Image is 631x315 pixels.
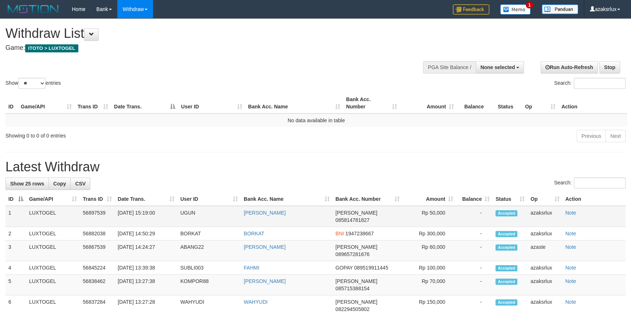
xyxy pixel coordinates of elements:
td: No data available in table [5,113,627,127]
th: User ID: activate to sort column ascending [178,93,245,113]
a: Previous [577,130,606,142]
th: Balance: activate to sort column ascending [456,192,493,206]
td: [DATE] 14:24:27 [115,240,177,261]
td: [DATE] 13:27:38 [115,275,177,295]
div: PGA Site Balance / [423,61,475,73]
a: Note [565,278,576,284]
span: None selected [481,64,515,70]
td: [DATE] 14:50:29 [115,227,177,240]
th: Action [559,93,627,113]
td: - [456,275,493,295]
span: Accepted [495,210,517,216]
td: LUXTOGEL [26,227,80,240]
a: CSV [70,178,90,190]
span: [PERSON_NAME] [336,210,377,216]
th: Status [495,93,522,113]
h1: Latest Withdraw [5,160,626,174]
th: Bank Acc. Name: activate to sort column ascending [241,192,333,206]
td: BORKAT [177,227,241,240]
span: Show 25 rows [10,181,44,187]
th: Op: activate to sort column ascending [522,93,559,113]
td: azaksrlux [528,227,562,240]
span: [PERSON_NAME] [336,278,377,284]
span: Copy [53,181,66,187]
th: Bank Acc. Number: activate to sort column ascending [343,93,400,113]
div: Showing 0 to 0 of 0 entries [5,129,258,139]
label: Search: [554,178,626,188]
img: MOTION_logo.png [5,4,61,15]
img: panduan.png [542,4,578,14]
span: GOPAY [336,265,353,271]
span: [PERSON_NAME] [336,299,377,305]
label: Show entries [5,78,61,89]
td: Rp 300,000 [403,227,456,240]
td: 56882038 [80,227,115,240]
th: Bank Acc. Name: activate to sort column ascending [245,93,343,113]
td: UGUN [177,206,241,227]
th: Amount: activate to sort column ascending [400,93,457,113]
th: Date Trans.: activate to sort column ascending [115,192,177,206]
span: Accepted [495,299,517,306]
a: Copy [48,178,71,190]
td: LUXTOGEL [26,240,80,261]
a: [PERSON_NAME] [244,210,286,216]
th: User ID: activate to sort column ascending [177,192,241,206]
img: Feedback.jpg [453,4,489,15]
td: 4 [5,261,26,275]
span: Copy 1947238667 to clipboard [345,231,374,236]
a: [PERSON_NAME] [244,244,286,250]
td: 2 [5,227,26,240]
td: - [456,206,493,227]
th: ID [5,93,18,113]
a: [PERSON_NAME] [244,278,286,284]
span: Copy 085814781827 to clipboard [336,217,369,223]
th: Balance [457,93,495,113]
a: BORKAT [244,231,264,236]
span: Accepted [495,231,517,237]
td: azaksrlux [528,275,562,295]
a: Note [565,244,576,250]
a: Note [565,299,576,305]
th: Status: activate to sort column ascending [493,192,528,206]
td: Rp 60,000 [403,240,456,261]
td: KOMPOR88 [177,275,241,295]
td: azaksrlux [528,261,562,275]
a: Note [565,231,576,236]
td: - [456,261,493,275]
th: Op: activate to sort column ascending [528,192,562,206]
th: Date Trans.: activate to sort column descending [111,93,178,113]
a: Stop [599,61,620,73]
h1: Withdraw List [5,26,414,41]
th: Trans ID: activate to sort column ascending [80,192,115,206]
a: WAHYUDI [244,299,268,305]
span: [PERSON_NAME] [336,244,377,250]
input: Search: [574,78,626,89]
td: 1 [5,206,26,227]
a: Show 25 rows [5,178,49,190]
th: ID: activate to sort column descending [5,192,26,206]
td: azaste [528,240,562,261]
button: None selected [476,61,524,73]
td: Rp 70,000 [403,275,456,295]
th: Amount: activate to sort column ascending [403,192,456,206]
th: Action [563,192,626,206]
td: - [456,227,493,240]
span: Accepted [495,265,517,271]
td: Rp 100,000 [403,261,456,275]
input: Search: [574,178,626,188]
span: BNI [336,231,344,236]
span: Accepted [495,279,517,285]
td: 56867539 [80,240,115,261]
span: Copy 085715388154 to clipboard [336,286,369,291]
td: 56838462 [80,275,115,295]
th: Trans ID: activate to sort column ascending [75,93,111,113]
a: FAHMI [244,265,259,271]
span: Copy 089657281676 to clipboard [336,251,369,257]
span: CSV [75,181,86,187]
td: LUXTOGEL [26,275,80,295]
a: Note [565,210,576,216]
td: SUBLI003 [177,261,241,275]
span: Copy 082294505802 to clipboard [336,306,369,312]
td: Rp 50,000 [403,206,456,227]
td: LUXTOGEL [26,206,80,227]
